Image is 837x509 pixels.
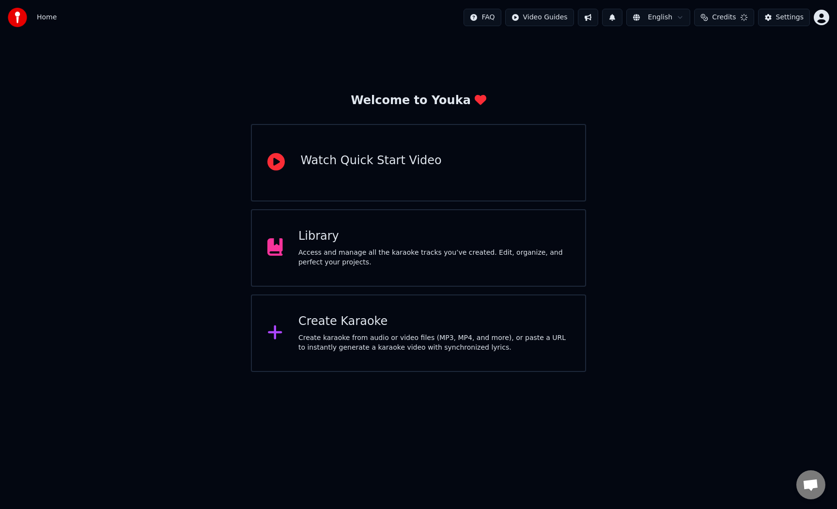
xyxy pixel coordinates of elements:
[712,13,736,22] span: Credits
[505,9,574,26] button: Video Guides
[8,8,27,27] img: youka
[351,93,486,108] div: Welcome to Youka
[796,470,825,499] div: Open chat
[300,153,441,169] div: Watch Quick Start Video
[694,9,754,26] button: Credits
[776,13,804,22] div: Settings
[298,229,570,244] div: Library
[464,9,501,26] button: FAQ
[37,13,57,22] span: Home
[298,248,570,267] div: Access and manage all the karaoke tracks you’ve created. Edit, organize, and perfect your projects.
[758,9,810,26] button: Settings
[298,333,570,353] div: Create karaoke from audio or video files (MP3, MP4, and more), or paste a URL to instantly genera...
[37,13,57,22] nav: breadcrumb
[298,314,570,329] div: Create Karaoke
